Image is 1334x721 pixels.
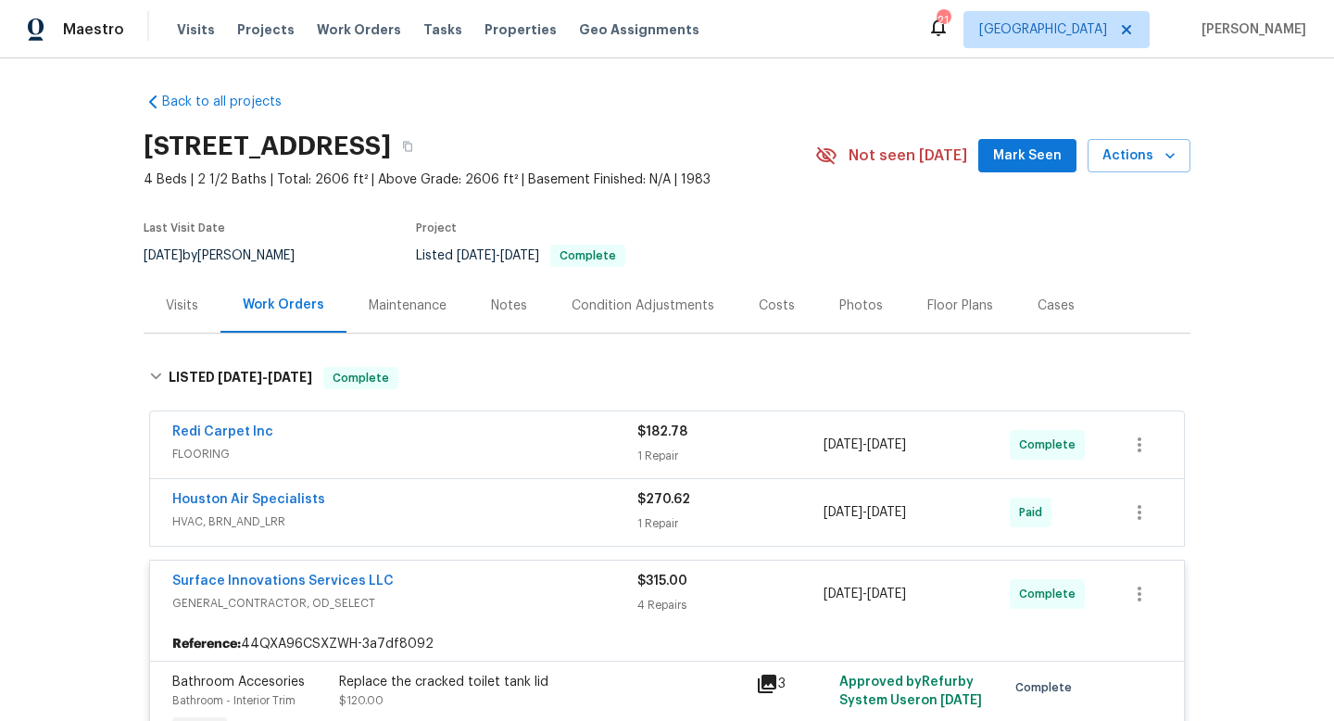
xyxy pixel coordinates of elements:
[637,425,687,438] span: $182.78
[1194,20,1306,39] span: [PERSON_NAME]
[867,506,906,519] span: [DATE]
[1088,139,1190,173] button: Actions
[457,249,539,262] span: -
[144,245,317,267] div: by [PERSON_NAME]
[150,627,1184,661] div: 44QXA96CSXZWH-3a7df8092
[756,673,828,695] div: 3
[416,222,457,234] span: Project
[552,250,623,261] span: Complete
[172,575,394,588] a: Surface Innovations Services LLC
[1102,145,1176,168] span: Actions
[824,585,906,603] span: -
[144,171,815,189] span: 4 Beds | 2 1/2 Baths | Total: 2606 ft² | Above Grade: 2606 ft² | Basement Finished: N/A | 1983
[144,249,182,262] span: [DATE]
[993,145,1062,168] span: Mark Seen
[391,130,424,163] button: Copy Address
[940,694,982,707] span: [DATE]
[937,11,950,30] div: 21
[268,371,312,384] span: [DATE]
[978,139,1076,173] button: Mark Seen
[824,436,906,454] span: -
[1015,678,1079,697] span: Complete
[369,297,447,315] div: Maintenance
[144,222,225,234] span: Last Visit Date
[867,438,906,451] span: [DATE]
[243,296,324,314] div: Work Orders
[144,137,391,156] h2: [STREET_ADDRESS]
[237,20,295,39] span: Projects
[1019,436,1083,454] span: Complete
[637,493,690,506] span: $270.62
[839,297,883,315] div: Photos
[849,146,967,165] span: Not seen [DATE]
[637,447,824,465] div: 1 Repair
[325,369,396,387] span: Complete
[172,695,296,706] span: Bathroom - Interior Trim
[177,20,215,39] span: Visits
[172,445,637,463] span: FLOORING
[1038,297,1075,315] div: Cases
[867,588,906,601] span: [DATE]
[491,297,527,315] div: Notes
[416,249,625,262] span: Listed
[144,348,1190,408] div: LISTED [DATE]-[DATE]Complete
[169,367,312,389] h6: LISTED
[218,371,262,384] span: [DATE]
[824,438,862,451] span: [DATE]
[63,20,124,39] span: Maestro
[839,676,982,707] span: Approved by Refurby System User on
[339,695,384,706] span: $120.00
[457,249,496,262] span: [DATE]
[927,297,993,315] div: Floor Plans
[218,371,312,384] span: -
[172,512,637,531] span: HVAC, BRN_AND_LRR
[1019,585,1083,603] span: Complete
[637,514,824,533] div: 1 Repair
[572,297,714,315] div: Condition Adjustments
[423,23,462,36] span: Tasks
[637,575,687,588] span: $315.00
[979,20,1107,39] span: [GEOGRAPHIC_DATA]
[824,503,906,522] span: -
[1019,503,1050,522] span: Paid
[339,673,745,691] div: Replace the cracked toilet tank lid
[824,588,862,601] span: [DATE]
[166,297,198,315] div: Visits
[172,635,241,653] b: Reference:
[172,676,305,689] span: Bathroom Accesories
[485,20,557,39] span: Properties
[172,594,637,613] span: GENERAL_CONTRACTOR, OD_SELECT
[637,596,824,614] div: 4 Repairs
[172,493,325,506] a: Houston Air Specialists
[172,425,273,438] a: Redi Carpet Inc
[824,506,862,519] span: [DATE]
[500,249,539,262] span: [DATE]
[317,20,401,39] span: Work Orders
[759,297,795,315] div: Costs
[579,20,699,39] span: Geo Assignments
[144,93,321,111] a: Back to all projects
